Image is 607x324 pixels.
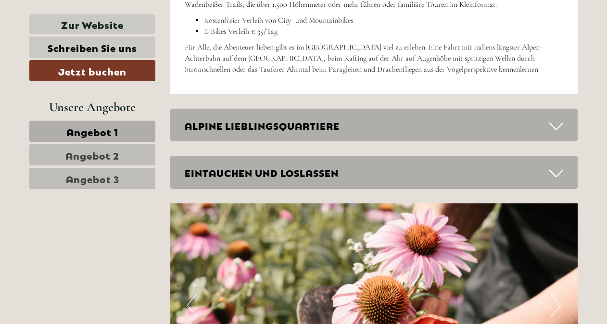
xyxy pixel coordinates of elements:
[312,249,379,270] button: Senden
[29,14,155,34] a: Zur Website
[172,7,207,24] div: [DATE]
[187,293,197,317] button: Previous
[551,293,561,317] button: Next
[14,47,137,53] small: 20:19
[185,42,564,75] p: Für Alle, die Abenteuer lieben gibt es im [GEOGRAPHIC_DATA] viel zu erleben: Eine Fahrt mit Itali...
[29,98,155,116] div: Unsere Angebote
[7,26,141,55] div: Guten Tag, wie können wir Ihnen helfen?
[204,15,564,26] li: Kostenfreier Verleih von City- und Mountainbikes
[170,156,578,189] div: EINTAUCHEN UND LOSLASSEN
[204,26,564,37] li: E-Bikes Verleih € 35/Tag
[14,28,137,36] div: [GEOGRAPHIC_DATA]
[170,109,578,142] div: ALPINE LIEBLINGSQUARTIERE
[29,37,155,58] a: Schreiben Sie uns
[65,148,119,162] span: Angebot 2
[66,172,119,185] span: Angebot 3
[29,60,155,81] a: Jetzt buchen
[66,125,118,138] span: Angebot 1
